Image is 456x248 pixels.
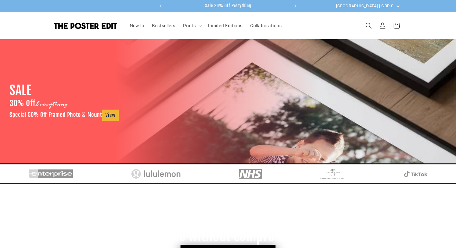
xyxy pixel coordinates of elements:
[130,23,145,29] span: New In
[9,82,31,99] h1: SALE
[9,110,119,121] h3: Special 50% Off Framed Photo & Mount
[208,23,243,29] span: Limited Editions
[54,22,117,29] img: The Poster Edit
[148,19,179,32] a: Bestsellers
[183,23,196,29] span: Prints
[35,100,68,109] span: Everything
[336,3,394,9] span: [GEOGRAPHIC_DATA] | GBP £
[9,99,68,110] h2: 30% Off
[179,19,205,32] summary: Prints
[102,110,119,121] a: View
[250,23,282,29] span: Collaborations
[246,19,285,32] a: Collaborations
[126,19,149,32] a: New In
[204,19,246,32] a: Limited Editions
[52,20,120,31] a: The Poster Edit
[152,23,175,29] span: Bestsellers
[362,19,376,33] summary: Search
[205,3,251,8] span: Sale 30% Off Everything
